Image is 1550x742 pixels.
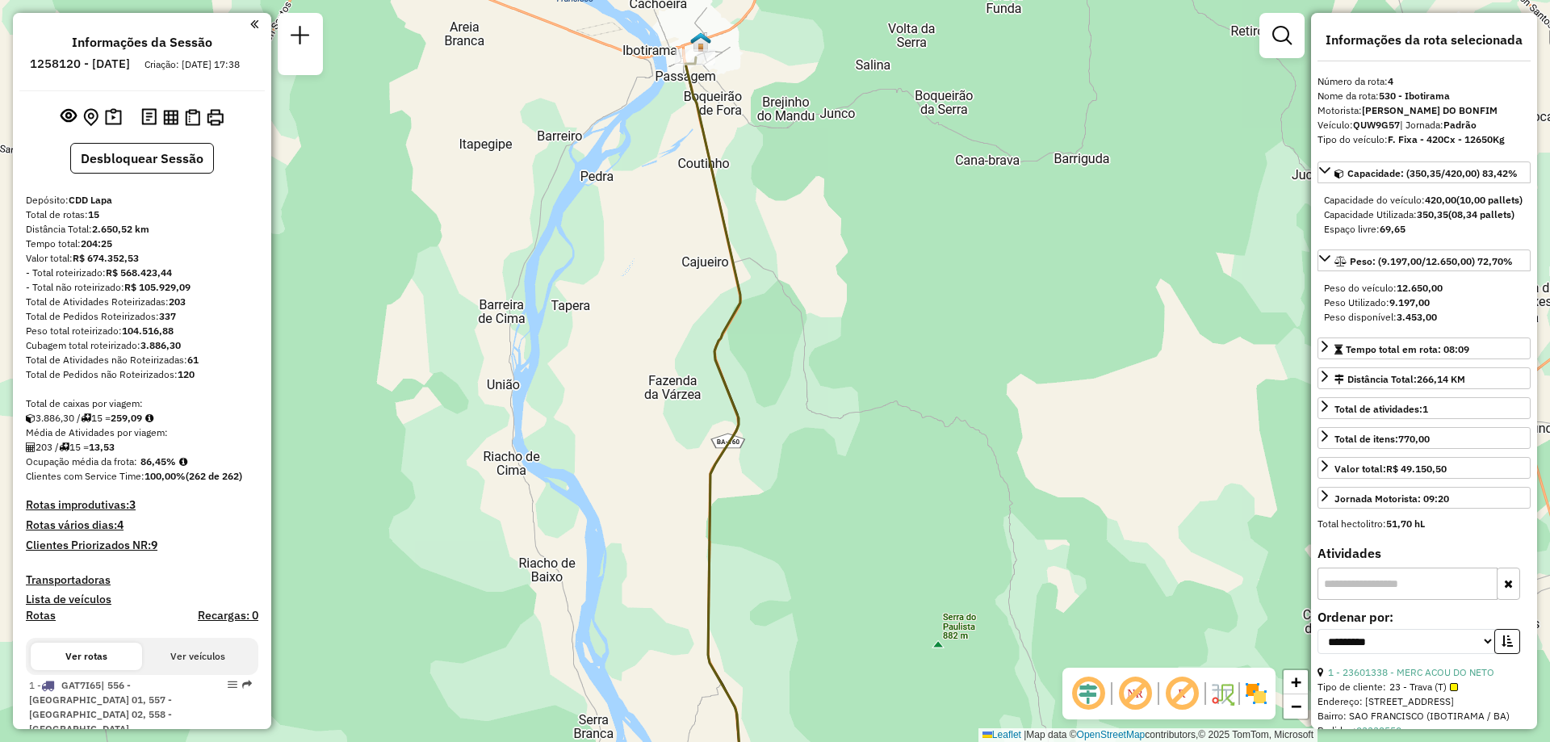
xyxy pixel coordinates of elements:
[1317,132,1531,147] div: Tipo do veículo:
[1317,118,1531,132] div: Veículo:
[1356,724,1401,736] a: 03332550
[1386,518,1425,530] strong: 51,70 hL
[1266,19,1298,52] a: Exibir filtros
[61,679,101,691] span: GAT7I65
[1317,694,1531,709] div: Endereço: [STREET_ADDRESS]
[1317,161,1531,183] a: Capacidade: (350,35/420,00) 83,42%
[26,222,258,237] div: Distância Total:
[26,338,258,353] div: Cubagem total roteirizado:
[26,324,258,338] div: Peso total roteirizado:
[1494,629,1520,654] button: Ordem crescente
[31,643,142,670] button: Ver rotas
[1317,187,1531,243] div: Capacidade: (350,35/420,00) 83,42%
[26,193,258,208] div: Depósito:
[187,354,199,366] strong: 61
[1317,89,1531,103] div: Nome da rota:
[1317,397,1531,419] a: Total de atividades:1
[138,105,160,130] button: Logs desbloquear sessão
[1317,32,1531,48] h4: Informações da rota selecionada
[117,518,124,532] strong: 4
[1362,104,1498,116] strong: [PERSON_NAME] DO BONFIM
[26,367,258,382] div: Total de Pedidos não Roteirizados:
[1284,670,1308,694] a: Zoom in
[250,15,258,33] a: Clique aqui para minimizar o painel
[72,35,212,50] h4: Informações da Sessão
[1422,403,1428,415] strong: 1
[1334,432,1430,446] div: Total de itens:
[1317,275,1531,331] div: Peso: (9.197,00/12.650,00) 72,70%
[26,470,145,482] span: Clientes com Service Time:
[1324,222,1524,237] div: Espaço livre:
[1425,194,1456,206] strong: 420,00
[198,609,258,623] h4: Recargas: 0
[26,413,36,423] i: Cubagem total roteirizado
[111,412,142,424] strong: 259,09
[26,609,56,623] a: Rotas
[29,679,172,735] span: 1 -
[1353,119,1400,131] strong: QUW9G57
[26,573,258,587] h4: Transportadoras
[1350,255,1513,267] span: Peso: (9.197,00/12.650,00) 72,70%
[1386,463,1447,475] strong: R$ 49.150,50
[140,339,181,351] strong: 3.886,30
[26,309,258,324] div: Total de Pedidos Roteirizados:
[26,208,258,222] div: Total de rotas:
[70,143,214,174] button: Desbloquear Sessão
[159,310,176,322] strong: 337
[30,57,130,71] h6: 1258120 - [DATE]
[26,266,258,280] div: - Total roteirizado:
[26,411,258,425] div: 3.886,30 / 15 =
[26,455,137,467] span: Ocupação média da frota:
[982,729,1021,740] a: Leaflet
[81,413,91,423] i: Total de rotas
[69,194,112,206] strong: CDD Lapa
[1317,457,1531,479] a: Valor total:R$ 49.150,50
[1324,310,1524,325] div: Peso disponível:
[1389,680,1458,694] span: 23 - Trava (T)
[1243,681,1269,706] img: Exibir/Ocultar setores
[228,680,237,690] em: Opções
[1398,433,1430,445] strong: 770,00
[26,251,258,266] div: Valor total:
[57,104,80,130] button: Exibir sessão original
[1317,337,1531,359] a: Tempo total em rota: 08:09
[1347,167,1518,179] span: Capacidade: (350,35/420,00) 83,42%
[138,57,246,72] div: Criação: [DATE] 17:38
[242,680,252,690] em: Rota exportada
[1284,694,1308,719] a: Zoom out
[1334,372,1465,387] div: Distância Total:
[1317,723,1531,738] div: Pedidos:
[26,280,258,295] div: - Total não roteirizado:
[1324,193,1524,208] div: Capacidade do veículo:
[1317,249,1531,271] a: Peso: (9.197,00/12.650,00) 72,70%
[29,679,172,735] span: | 556 - [GEOGRAPHIC_DATA] 01, 557 - [GEOGRAPHIC_DATA] 02, 558 - [GEOGRAPHIC_DATA]
[1162,674,1201,713] span: Exibir rótulo
[122,325,174,337] strong: 104.516,88
[129,497,136,512] strong: 3
[1397,282,1443,294] strong: 12.650,00
[1388,133,1505,145] strong: F. Fixa - 420Cx - 12650Kg
[690,31,711,52] img: PA - Ibotirama
[26,425,258,440] div: Média de Atividades por viagem:
[1400,119,1477,131] span: | Jornada:
[26,539,258,552] h4: Clientes Priorizados NR:
[26,237,258,251] div: Tempo total:
[142,643,253,670] button: Ver veículos
[1317,487,1531,509] a: Jornada Motorista: 09:20
[26,440,258,455] div: 203 / 15 =
[178,368,195,380] strong: 120
[179,457,187,467] em: Média calculada utilizando a maior ocupação (%Peso ou %Cubagem) de cada rota da sessão. Rotas cro...
[1317,607,1531,627] label: Ordenar por:
[1317,680,1531,694] div: Tipo de cliente:
[26,498,258,512] h4: Rotas improdutivas:
[124,281,191,293] strong: R$ 105.929,09
[1324,296,1524,310] div: Peso Utilizado:
[1334,403,1428,415] span: Total de atividades:
[978,728,1317,742] div: Map data © contributors,© 2025 TomTom, Microsoft
[1291,696,1301,716] span: −
[1448,208,1514,220] strong: (08,34 pallets)
[1317,709,1531,723] div: Bairro: SAO FRANCISCO (IBOTIRAMA / BA)
[1069,674,1108,713] span: Ocultar deslocamento
[73,252,139,264] strong: R$ 674.352,53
